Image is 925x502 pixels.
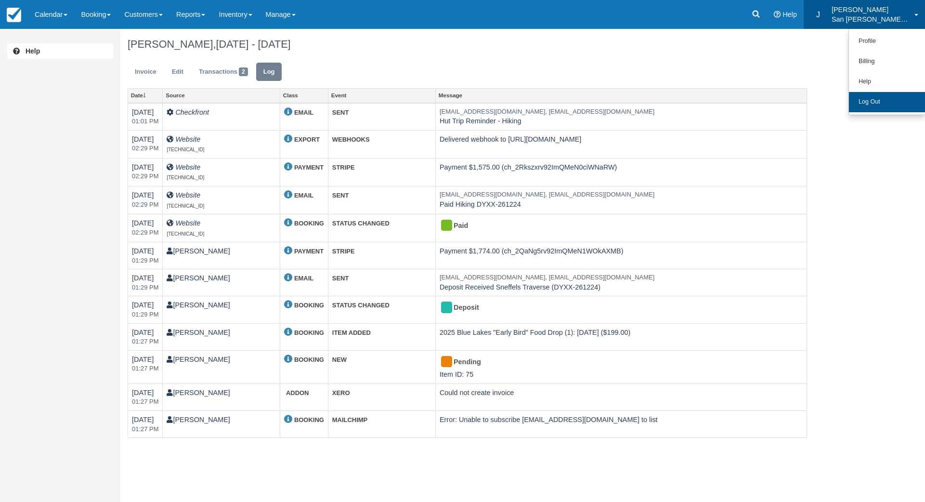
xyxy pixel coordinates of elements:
[128,158,163,186] td: [DATE]
[294,329,324,336] strong: BOOKING
[128,103,163,131] td: [DATE]
[332,136,370,143] strong: WEBHOOKS
[175,135,200,143] i: Website
[294,136,320,143] strong: EXPORT
[332,192,349,199] strong: SENT
[435,383,807,410] td: Could not create invoice
[436,89,807,102] a: Message
[440,300,795,316] div: Deposit
[167,231,204,237] span: [TECHNICAL_ID]
[332,275,349,282] strong: SENT
[128,269,163,296] td: [DATE]
[7,43,113,59] a: Help
[332,416,367,423] strong: MAILCHIMP
[435,242,807,269] td: Payment $1,774.00 (ch_2QaNg5rv92ImQMeN1WOkAXMB)
[167,203,204,209] span: [TECHNICAL_ID]
[435,410,807,437] td: Error: Unable to subscribe [EMAIL_ADDRESS][DOMAIN_NAME] to list
[782,11,797,18] span: Help
[175,163,200,171] i: Website
[26,47,40,55] b: Help
[132,228,158,238] em: 2025-07-14 14:29:18-0600
[167,147,204,152] span: [TECHNICAL_ID]
[128,89,162,102] a: Date
[849,72,925,92] a: Help
[294,109,313,116] strong: EMAIL
[328,89,435,102] a: Event
[128,186,163,214] td: [DATE]
[175,191,200,199] i: Website
[294,248,324,255] strong: PAYMENT
[132,310,158,319] em: 2024-12-26 13:29:06-0700
[163,323,280,350] td: [PERSON_NAME]
[435,158,807,186] td: Payment $1,575.00 (ch_2Rkszxrv92ImQMeN0ciWNaRW)
[332,302,390,309] strong: STATUS CHANGED
[167,175,204,180] span: [TECHNICAL_ID]
[128,130,163,158] td: [DATE]
[132,200,158,210] em: 2025-07-14 14:29:19-0600
[435,350,807,383] td: Item ID: 75
[192,63,255,81] a: Transactions2
[163,296,280,323] td: [PERSON_NAME]
[332,356,347,363] strong: NEW
[294,416,324,423] strong: BOOKING
[132,337,158,346] em: 2024-12-26 13:27:48-0700
[435,130,807,158] td: Delivered webhook to [URL][DOMAIN_NAME]
[294,164,324,171] strong: PAYMENT
[216,38,290,50] span: [DATE] - [DATE]
[128,242,163,269] td: [DATE]
[435,103,807,131] td: Hut Trip Reminder - Hiking
[440,190,803,199] em: [EMAIL_ADDRESS][DOMAIN_NAME], [EMAIL_ADDRESS][DOMAIN_NAME]
[294,275,313,282] strong: EMAIL
[332,220,390,227] strong: STATUS CHANGED
[128,323,163,350] td: [DATE]
[440,355,795,370] div: Pending
[132,397,158,407] em: 2024-12-26 13:27:37-0700
[175,108,209,116] i: Checkfront
[832,14,909,24] p: San [PERSON_NAME] Hut Systems
[294,192,313,199] strong: EMAIL
[132,283,158,292] em: 2024-12-26 13:29:07-0700
[332,248,355,255] strong: STRIPE
[128,296,163,323] td: [DATE]
[7,8,21,22] img: checkfront-main-nav-mini-logo.png
[440,107,803,117] em: [EMAIL_ADDRESS][DOMAIN_NAME], [EMAIL_ADDRESS][DOMAIN_NAME]
[332,329,371,336] strong: ITEM ADDED
[132,172,158,181] em: 2025-07-14 14:29:19-0600
[332,389,350,396] strong: XERO
[849,92,925,112] a: Log Out
[165,63,191,81] a: Edit
[294,356,324,363] strong: BOOKING
[849,31,925,52] a: Profile
[163,410,280,437] td: [PERSON_NAME]
[774,11,781,18] i: Help
[440,273,803,282] em: [EMAIL_ADDRESS][DOMAIN_NAME], [EMAIL_ADDRESS][DOMAIN_NAME]
[163,269,280,296] td: [PERSON_NAME]
[128,214,163,242] td: [DATE]
[128,383,163,410] td: [DATE]
[128,39,807,50] h1: [PERSON_NAME],
[175,219,200,227] i: Website
[163,383,280,410] td: [PERSON_NAME]
[294,220,324,227] strong: BOOKING
[810,7,826,23] div: J
[132,144,158,153] em: 2025-07-14 14:29:20-0600
[132,256,158,265] em: 2024-12-26 13:29:07-0700
[163,350,280,383] td: [PERSON_NAME]
[163,89,279,102] a: Source
[332,164,355,171] strong: STRIPE
[294,302,324,309] strong: BOOKING
[132,364,158,373] em: 2024-12-26 13:27:37-0700
[163,242,280,269] td: [PERSON_NAME]
[832,5,909,14] p: [PERSON_NAME]
[440,218,795,234] div: Paid
[849,52,925,72] a: Billing
[435,186,807,214] td: Paid Hiking DYXX-261224
[435,323,807,350] td: 2025 Blue Lakes "Early Bird" Food Drop (1): [DATE] ($199.00)
[435,269,807,296] td: Deposit Received Sneffels Traverse (DYXX-261224)
[239,67,248,76] span: 2
[128,350,163,383] td: [DATE]
[332,109,349,116] strong: SENT
[256,63,282,81] a: Log
[128,63,164,81] a: Invoice
[132,117,158,126] em: 2025-09-08 13:01:37-0600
